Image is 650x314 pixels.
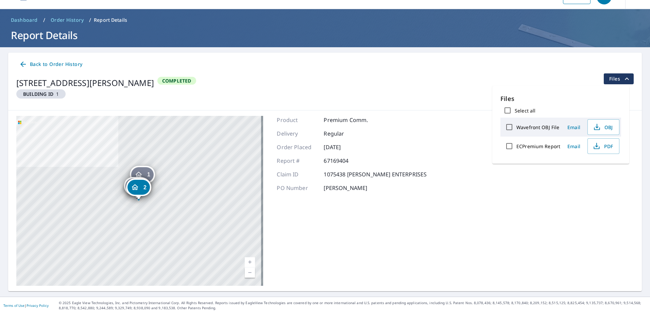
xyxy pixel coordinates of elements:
[59,300,647,311] p: © 2025 Eagle View Technologies, Inc. and Pictometry International Corp. All Rights Reserved. Repo...
[143,185,147,190] span: 2
[126,178,151,199] div: Dropped pin, building 2, Residential property, 255 Route 903 Blakeslee, PA 18610
[609,75,631,83] span: Files
[587,119,619,135] button: OBJ
[563,141,585,152] button: Email
[125,177,151,198] div: Dropped pin, building 2, Residential property, 255 Route 903 Blakeslee, PA 18610
[147,172,150,177] span: 1
[94,17,127,23] p: Report Details
[19,60,82,69] span: Back to Order History
[245,257,255,267] a: Current Level 17, Zoom In
[3,303,24,308] a: Terms of Use
[8,15,642,25] nav: breadcrumb
[124,177,149,198] div: Dropped pin, building 3, Residential property, 255 Route 903 Blakeslee, PA 18610
[89,16,91,24] li: /
[8,28,642,42] h1: Report Details
[516,143,560,150] label: ECPremium Report
[158,77,195,84] span: Completed
[3,303,49,308] p: |
[592,142,614,150] span: PDF
[8,15,40,25] a: Dashboard
[27,303,49,308] a: Privacy Policy
[566,124,582,130] span: Email
[277,157,318,165] p: Report #
[51,17,84,23] span: Order History
[48,15,86,25] a: Order History
[16,58,85,71] a: Back to Order History
[563,122,585,133] button: Email
[277,129,318,138] p: Delivery
[19,91,63,97] span: 1
[277,143,318,151] p: Order Placed
[130,166,155,187] div: Dropped pin, building 1, Residential property, 255 Route 903 Blakeslee, PA 18610
[16,77,154,89] div: [STREET_ADDRESS][PERSON_NAME]
[324,157,364,165] p: 67169404
[43,16,45,24] li: /
[277,116,318,124] p: Product
[603,73,634,84] button: filesDropdownBtn-67169404
[277,170,318,178] p: Claim ID
[23,91,53,97] em: Building ID
[11,17,38,23] span: Dashboard
[324,184,367,192] p: [PERSON_NAME]
[515,107,535,114] label: Select all
[587,138,619,154] button: PDF
[324,170,427,178] p: 1075438 [PERSON_NAME] ENTERPRISES
[516,124,559,130] label: Wavefront OBJ File
[277,184,318,192] p: PO Number
[500,94,621,103] p: Files
[592,123,614,131] span: OBJ
[324,129,364,138] p: Regular
[324,116,368,124] p: Premium Comm.
[245,267,255,278] a: Current Level 17, Zoom Out
[566,143,582,150] span: Email
[324,143,364,151] p: [DATE]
